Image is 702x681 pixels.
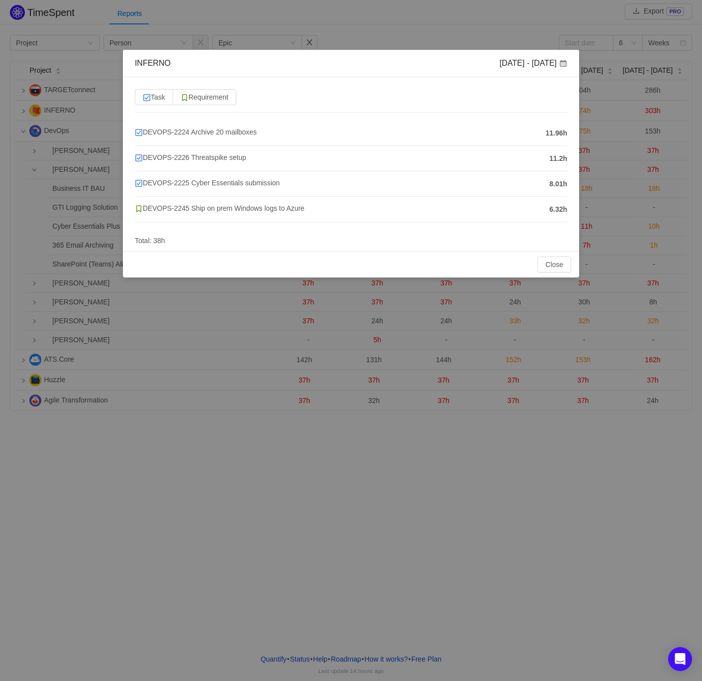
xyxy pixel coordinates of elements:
span: Task [143,93,165,101]
img: 10315 [135,205,143,213]
img: 10318 [135,154,143,162]
img: 10318 [135,179,143,187]
span: DEVOPS-2245 Ship on prem Windows logs to Azure [135,204,304,212]
span: DEVOPS-2224 Archive 20 mailboxes [135,128,257,136]
button: Close [537,257,571,272]
span: 6.32h [549,204,567,215]
span: DEVOPS-2226 Threatspike setup [135,153,246,161]
span: Total: 38h [135,237,165,245]
span: Requirement [181,93,228,101]
div: Open Intercom Messenger [668,647,692,671]
img: 10318 [143,94,151,102]
div: [DATE] - [DATE] [500,58,567,69]
img: 10315 [181,94,189,102]
span: 8.01h [549,179,567,189]
span: DEVOPS-2225 Cyber Essentials submission [135,179,280,187]
span: 11.96h [545,128,567,138]
img: 10318 [135,129,143,136]
span: 11.2h [549,153,567,164]
div: INFERNO [135,58,171,69]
